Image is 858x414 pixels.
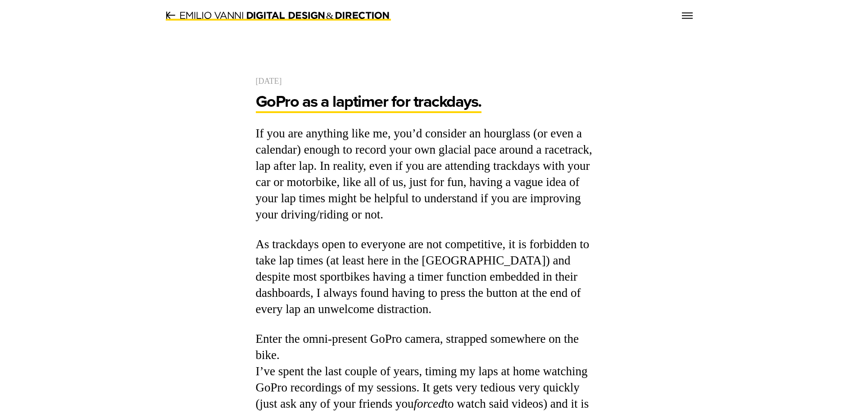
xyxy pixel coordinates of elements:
a: [DATE] [256,77,282,86]
a: & [166,11,391,21]
a: GoPro as a laptimer for trackdays. [256,89,481,113]
p: As track­days open to every­one are not com­pet­i­tive, it is for­bid­den to take lap times (at l... [256,237,603,318]
p: If you are any­thing like me, you’d con­sid­er an hour­glass (or even a cal­en­dar) enough to rec... [256,126,603,223]
em: forced [413,397,444,410]
text: & [327,10,334,21]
